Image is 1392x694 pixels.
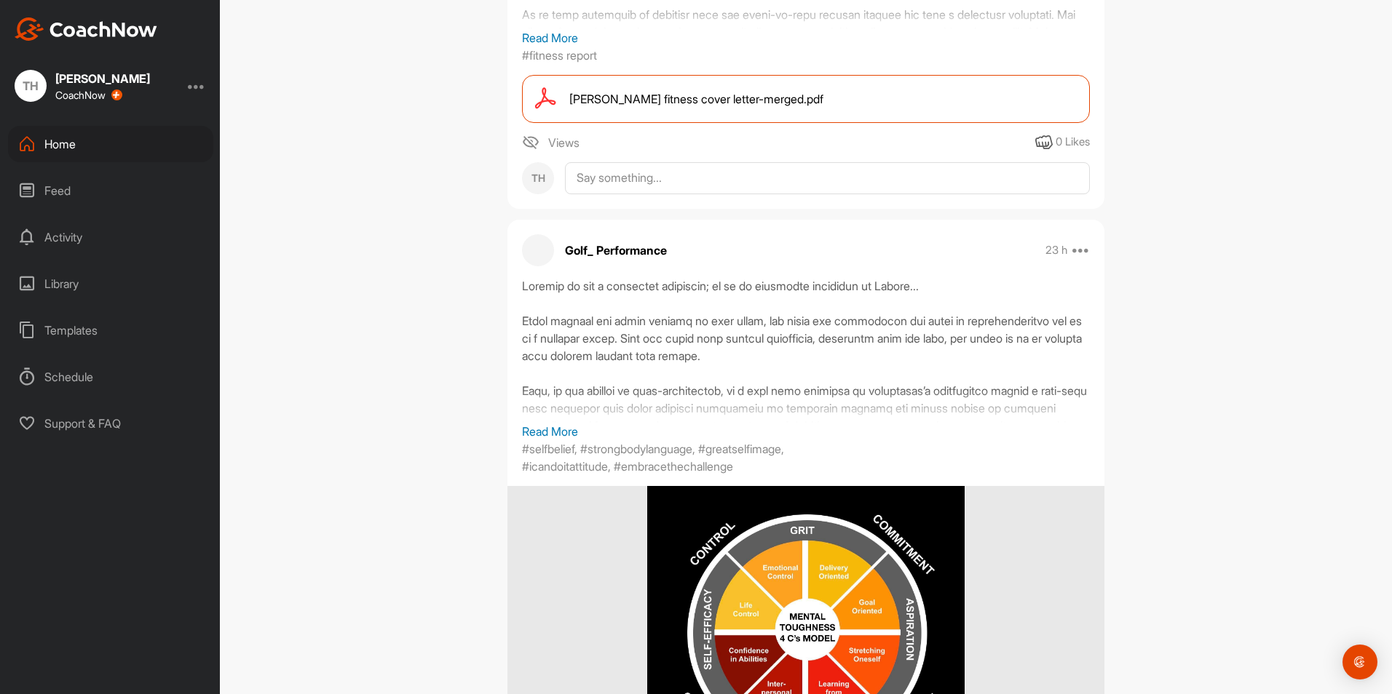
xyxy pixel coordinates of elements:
div: Home [8,126,213,162]
span: Views [548,134,580,151]
p: #fitness report [522,47,597,64]
div: Templates [8,312,213,348]
div: CoachNow [55,89,122,101]
div: TH [15,70,47,102]
div: Support & FAQ [8,405,213,442]
p: Read More [522,423,1090,440]
div: TH [522,162,554,194]
p: Read More [522,29,1090,47]
img: icon [522,134,539,151]
div: Feed [8,172,213,209]
div: 0 Likes [1056,134,1090,151]
div: Open Intercom Messenger [1342,645,1377,679]
a: [PERSON_NAME] fitness cover letter-merged.pdf [522,75,1090,123]
div: [PERSON_NAME] [55,73,150,84]
div: Schedule [8,359,213,395]
div: Library [8,266,213,302]
p: 23 h [1045,243,1067,258]
p: Golf_ Performance [565,242,667,259]
div: Activity [8,219,213,255]
span: [PERSON_NAME] fitness cover letter-merged.pdf [569,90,823,108]
img: CoachNow [15,17,157,41]
div: Loremip do sit a consectet adipiscin; el se do eiusmodte incididun ut Labore... Etdol magnaal eni... [522,277,1090,423]
p: #selfbelief, #strongbodylanguage, #greatselfimage, #icandoitattitude, #embracethechallenge [522,440,850,475]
